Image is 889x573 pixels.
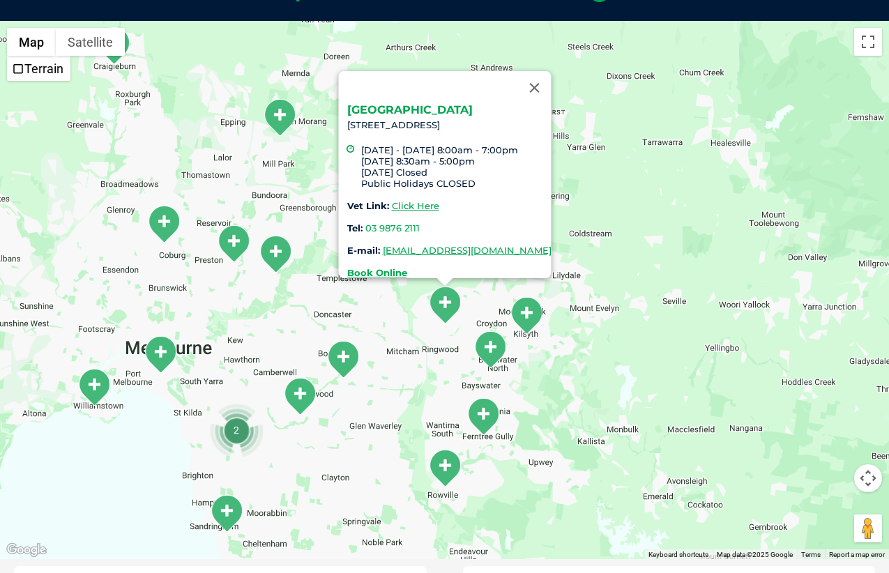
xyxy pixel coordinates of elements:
div: Stud Park [427,449,462,487]
a: Click Here [391,200,439,211]
span: Map data ©2025 Google [717,551,793,558]
div: Bayswater [473,330,508,369]
li: [DATE] - [DATE] 8:00am - 7:00pm [DATE] 8:30am - 5:00pm [DATE] Closed Public Holidays CLOSED [360,144,551,189]
div: South Melbourne [143,335,178,374]
img: Google [3,541,50,559]
strong: Vet Link: [347,200,388,211]
div: South Morang [262,98,297,137]
div: Box Hill [326,340,360,379]
button: Close [517,71,551,105]
button: Map camera controls [854,464,882,492]
div: Ferntree Gully [466,397,501,436]
button: Keyboard shortcuts [648,550,708,560]
a: Report a map error [829,551,885,558]
div: Ashburton [282,377,317,415]
div: North Ringwood [427,286,462,324]
div: Kilsyth [509,296,544,335]
div: Craigieburn [96,26,131,65]
div: Coburg [146,205,181,243]
div: Preston [216,224,251,263]
div: Sandringham [209,494,244,533]
a: 03 9876 2111 [365,222,419,234]
button: Show satellite imagery [56,28,125,56]
div: Williamstown [77,368,112,406]
a: Open this area in Google Maps (opens a new window) [3,541,50,559]
button: Drag Pegman onto the map to open Street View [854,514,882,542]
strong: E-mail: [347,245,379,256]
a: Terms (opens in new tab) [801,551,821,558]
div: Warringal [258,235,293,273]
li: Terrain [8,57,69,79]
a: [EMAIL_ADDRESS][DOMAIN_NAME] [382,245,551,256]
div: 2 [210,404,263,457]
a: [GEOGRAPHIC_DATA] [347,103,472,116]
strong: Tel: [347,222,362,234]
button: Toggle fullscreen view [854,28,882,56]
ul: Show street map [7,56,70,81]
a: Book Online [347,267,406,278]
button: Show street map [7,28,56,56]
div: [STREET_ADDRESS] [347,105,551,278]
label: Terrain [24,61,63,76]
